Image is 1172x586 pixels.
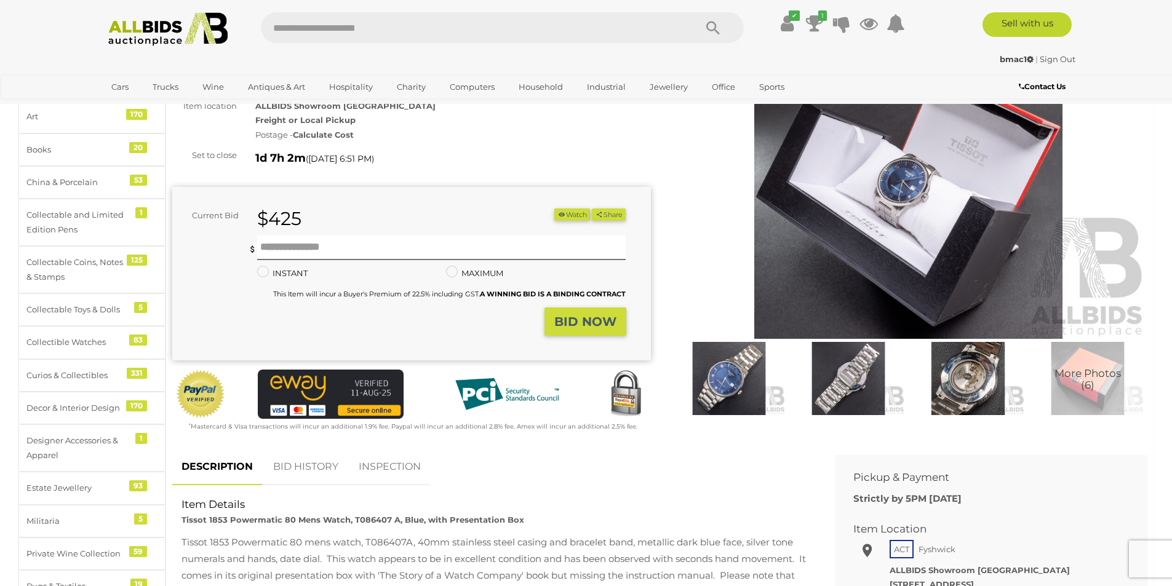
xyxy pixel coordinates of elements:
a: Jewellery [642,77,696,97]
img: Tissot 1853 Powermatic 80 Mens Watch, T086407 A, Blue, with Presentation Box [672,342,786,415]
div: 1 [135,207,147,218]
div: Collectible Watches [26,335,128,349]
a: China & Porcelain 53 [18,166,165,199]
strong: Tissot 1853 Powermatic 80 Mens Watch, T086407 A, Blue, with Presentation Box [181,515,524,525]
a: ✔ [778,12,797,34]
div: 59 [129,546,147,557]
a: Antiques & Art [240,77,313,97]
a: Curios & Collectibles 331 [18,359,165,392]
a: Collectable and Limited Edition Pens 1 [18,199,165,246]
small: Mastercard & Visa transactions will incur an additional 1.9% fee. Paypal will incur an additional... [189,422,637,430]
div: Militaria [26,514,128,528]
i: ✔ [789,10,800,21]
b: A WINNING BID IS A BINDING CONTRACT [480,290,626,298]
div: Designer Accessories & Apparel [26,434,128,462]
img: PCI DSS compliant [445,370,568,419]
img: Allbids.com.au [102,12,235,46]
div: 170 [126,400,147,411]
div: Private Wine Collection [26,547,128,561]
a: Contact Us [1019,80,1069,93]
h2: Item Details [181,499,807,510]
a: Hospitality [321,77,381,97]
div: 20 [129,142,147,153]
img: Tissot 1853 Powermatic 80 Mens Watch, T086407 A, Blue, with Presentation Box [1031,342,1144,415]
button: BID NOW [544,307,626,336]
div: Set to close [163,148,246,162]
strong: Calculate Cost [293,130,354,140]
span: More Photos (6) [1054,368,1121,391]
div: 5 [134,302,147,313]
h2: Item Location [853,523,1110,535]
img: Tissot 1853 Powermatic 80 Mens Watch, T086407 A, Blue, with Presentation Box [911,342,1024,415]
a: Wine [194,77,232,97]
a: Industrial [579,77,634,97]
div: Collectable Toys & Dolls [26,303,128,317]
strong: ALLBIDS Showroom [GEOGRAPHIC_DATA] [890,565,1070,575]
div: China & Porcelain [26,175,128,189]
img: Tissot 1853 Powermatic 80 Mens Watch, T086407 A, Blue, with Presentation Box [669,31,1148,339]
div: Collectable and Limited Edition Pens [26,208,128,237]
a: Sell with us [983,12,1072,37]
div: Current Bid [172,208,248,223]
a: Art 170 [18,100,165,133]
div: 125 [127,255,147,266]
div: 170 [126,109,147,120]
a: bmac1 [1000,54,1035,64]
a: Collectable Toys & Dolls 5 [18,293,165,326]
div: Art [26,109,128,124]
img: Secured by Rapid SSL [601,370,650,419]
a: Militaria 5 [18,505,165,537]
a: Estate Jewellery 93 [18,472,165,504]
strong: bmac1 [1000,54,1034,64]
b: Contact Us [1019,82,1066,91]
strong: Freight or Local Pickup [255,115,356,125]
img: Tissot 1853 Powermatic 80 Mens Watch, T086407 A, Blue, with Presentation Box [792,342,905,415]
a: DESCRIPTION [172,449,262,485]
div: Books [26,143,128,157]
div: 93 [129,480,147,491]
li: Watch this item [554,208,590,221]
span: ( ) [306,154,374,164]
a: Cars [103,77,137,97]
a: Collectible Watches 83 [18,326,165,358]
div: 1 [135,433,147,444]
strong: BID NOW [554,314,616,329]
a: Computers [442,77,503,97]
div: 53 [130,175,147,186]
a: Designer Accessories & Apparel 1 [18,424,165,472]
button: Watch [554,208,590,221]
button: Search [682,12,744,43]
a: Charity [389,77,434,97]
a: Collectable Coins, Notes & Stamps 125 [18,246,165,293]
label: INSTANT [257,266,308,280]
i: 1 [818,10,827,21]
strong: 1d 7h 2m [255,151,306,165]
span: | [1035,54,1038,64]
img: eWAY Payment Gateway [258,370,404,418]
a: Books 20 [18,133,165,166]
a: Private Wine Collection 59 [18,537,165,570]
a: Office [704,77,743,97]
a: [GEOGRAPHIC_DATA] [103,97,207,117]
div: Collectable Coins, Notes & Stamps [26,255,128,284]
div: 83 [129,335,147,346]
a: Sign Out [1040,54,1075,64]
a: Household [511,77,571,97]
div: Item location [163,99,246,113]
h2: Pickup & Payment [853,472,1110,483]
a: Trucks [145,77,186,97]
div: Curios & Collectibles [26,368,128,382]
div: 5 [134,513,147,525]
a: More Photos(6) [1031,342,1144,415]
span: Fyshwick [915,541,959,557]
small: This Item will incur a Buyer's Premium of 22.5% including GST. [273,290,626,298]
a: Sports [751,77,792,97]
a: BID HISTORY [264,449,348,485]
div: 331 [127,368,147,379]
a: INSPECTION [349,449,430,485]
div: Estate Jewellery [26,481,128,495]
b: Strictly by 5PM [DATE] [853,493,962,504]
label: MAXIMUM [446,266,503,280]
div: Decor & Interior Design [26,401,128,415]
button: Share [592,208,626,221]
